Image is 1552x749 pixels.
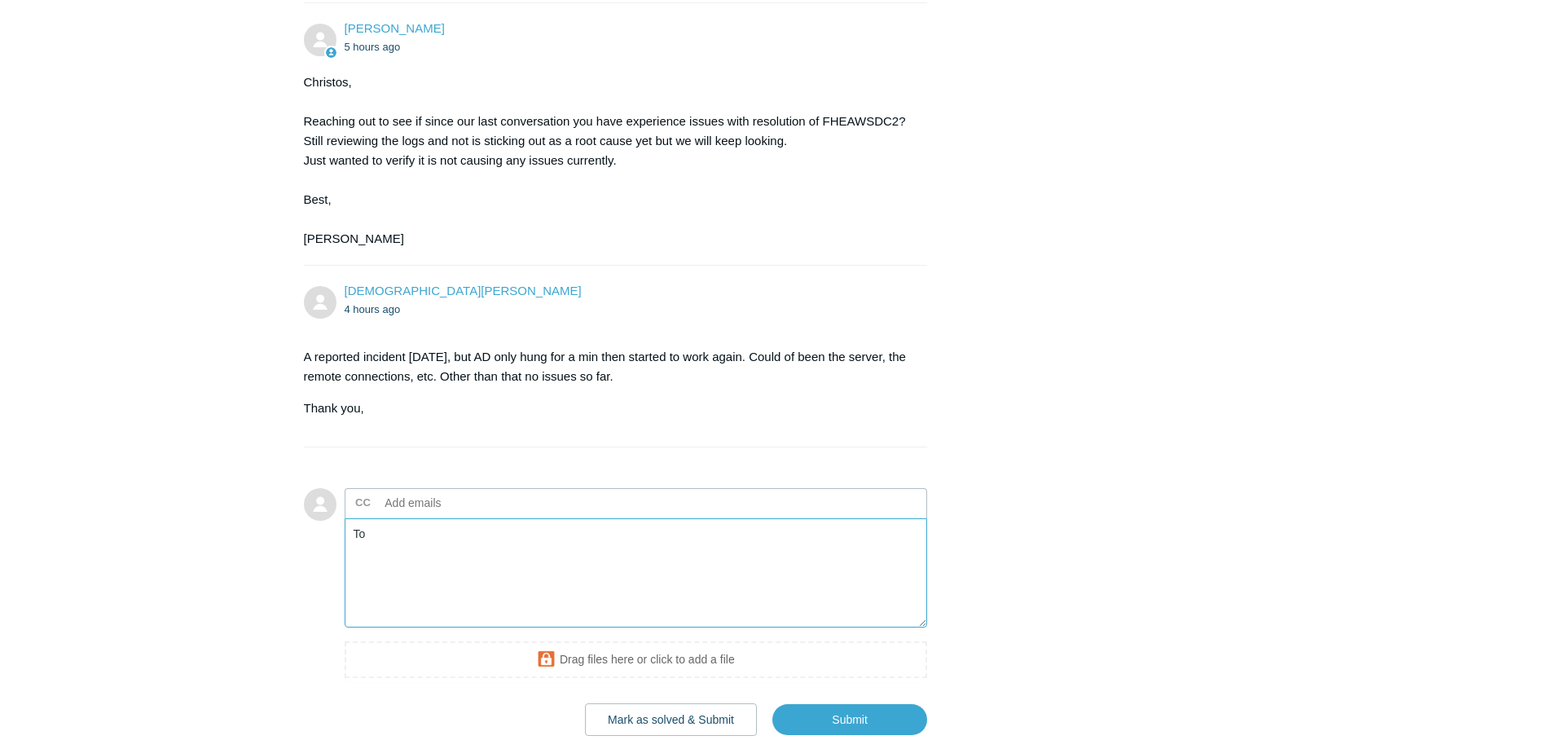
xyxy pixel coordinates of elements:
textarea: Add your reply [345,518,928,628]
time: 08/21/2025, 10:56 [345,303,401,315]
span: Christos Kusmich [345,284,582,297]
input: Submit [772,704,927,735]
button: Mark as solved & Submit [585,703,757,736]
p: Thank you, [304,399,912,418]
label: CC [355,491,371,515]
a: [PERSON_NAME] [345,21,445,35]
div: Christos, Reaching out to see if since our last conversation you have experience issues with reso... [304,73,912,249]
time: 08/21/2025, 10:05 [345,41,401,53]
input: Add emails [379,491,554,515]
p: A reported incident [DATE], but AD only hung for a min then started to work again. Could of been ... [304,347,912,386]
span: Kris Haire [345,21,445,35]
a: [DEMOGRAPHIC_DATA][PERSON_NAME] [345,284,582,297]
